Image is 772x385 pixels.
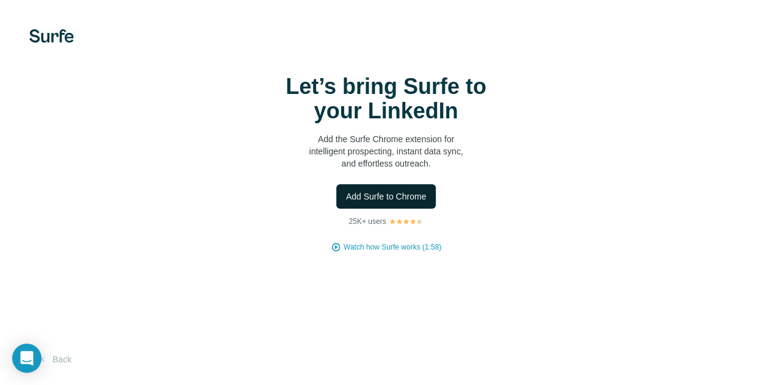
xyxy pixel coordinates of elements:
[29,29,74,43] img: Surfe's logo
[264,133,508,170] p: Add the Surfe Chrome extension for intelligent prospecting, instant data sync, and effortless out...
[12,344,41,373] div: Open Intercom Messenger
[348,216,386,227] p: 25K+ users
[29,348,80,370] button: Back
[264,74,508,123] h1: Let’s bring Surfe to your LinkedIn
[389,218,424,225] img: Rating Stars
[346,190,427,203] span: Add Surfe to Chrome
[336,184,436,209] button: Add Surfe to Chrome
[344,242,441,253] button: Watch how Surfe works (1:58)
